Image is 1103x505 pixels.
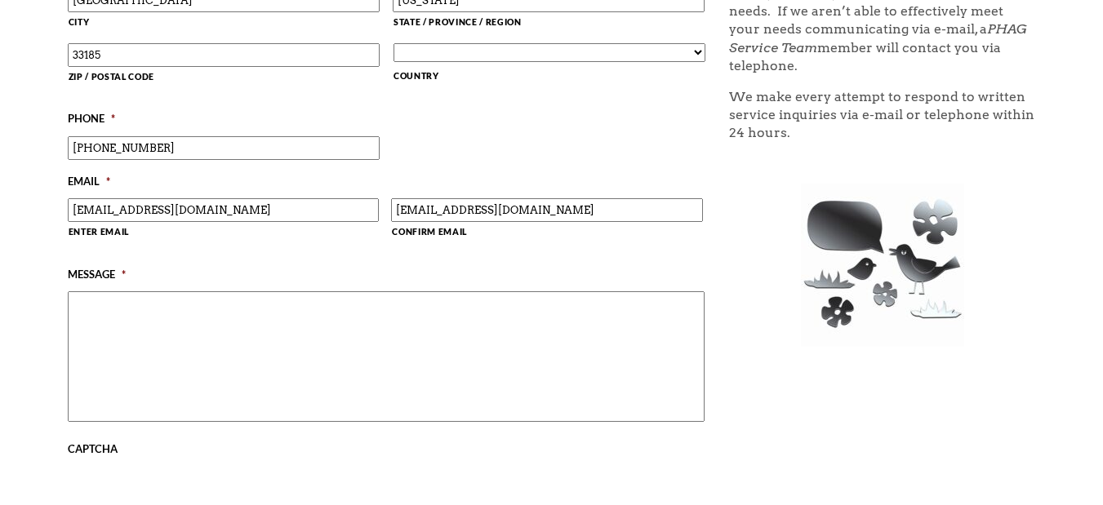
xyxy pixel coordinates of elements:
[801,184,964,347] img: Decal twitter
[69,13,380,35] label: City
[394,13,705,35] label: State / Province / Region
[69,68,380,90] label: ZIP / Postal Code
[729,88,1035,155] h4: We make every attempt to respond to written service inquiries via e-mail or telephone within 24 h...
[69,223,380,245] label: Enter Email
[68,268,126,286] label: Message
[392,223,703,245] label: Confirm Email
[394,67,705,89] label: Country
[68,442,118,460] label: Captcha
[68,112,115,130] label: Phone
[729,21,1027,55] em: PHAG Service Team
[68,175,110,193] label: Email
